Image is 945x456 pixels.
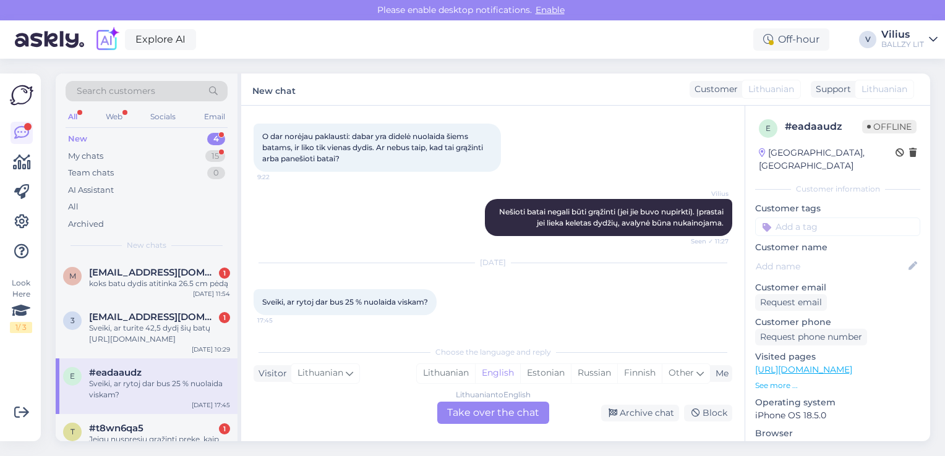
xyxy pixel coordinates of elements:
[89,267,218,278] span: martynas.peciulis@mmgimnazija.lt
[68,133,87,145] div: New
[192,400,230,410] div: [DATE] 17:45
[193,289,230,298] div: [DATE] 11:54
[94,27,120,53] img: explore-ai
[711,367,729,380] div: Me
[859,31,876,48] div: V
[756,260,906,273] input: Add name
[257,172,304,182] span: 9:22
[755,380,920,391] p: See more ...
[262,132,485,163] span: O dar norėjau paklausti: dabar yra didelė nuolaida šiems batams, ir liko tik vienas dydis. Ar neb...
[437,402,549,424] div: Take over the chat
[127,240,166,251] span: New chats
[68,184,114,196] div: AI Assistant
[262,297,428,306] span: Sveiki, ar rytoj dar bus 25 % nuolaida viskam?
[89,423,143,434] span: #t8wn6qa5
[10,83,33,107] img: Askly Logo
[755,294,827,311] div: Request email
[103,109,125,125] div: Web
[69,271,76,281] span: m
[571,364,617,382] div: Russian
[207,133,225,145] div: 4
[690,83,738,96] div: Customer
[125,29,196,50] a: Explore AI
[755,409,920,422] p: iPhone OS 18.5.0
[219,312,230,323] div: 1
[766,124,771,133] span: e
[89,378,230,400] div: Sveiki, ar rytoj dar bus 25 % nuolaida viskam?
[297,366,343,380] span: Lithuanian
[219,423,230,434] div: 1
[10,277,32,333] div: Look Here
[207,167,225,179] div: 0
[89,367,142,378] span: #eadaaudz
[755,396,920,409] p: Operating system
[77,85,155,98] span: Search customers
[456,389,531,400] div: Lithuanian to English
[881,30,924,40] div: Vilius
[755,427,920,440] p: Browser
[532,4,568,15] span: Enable
[862,120,917,133] span: Offline
[601,405,679,421] div: Archive chat
[881,40,924,49] div: BALLZY LIT
[755,241,920,254] p: Customer name
[417,364,475,382] div: Lithuanian
[89,311,218,323] span: 3tomas3@gmail.com
[66,109,80,125] div: All
[252,81,296,98] label: New chat
[205,150,225,163] div: 15
[755,329,867,345] div: Request phone number
[755,440,920,453] p: Safari 381.1.792835455
[755,364,852,375] a: [URL][DOMAIN_NAME]
[755,217,920,236] input: Add a tag
[520,364,571,382] div: Estonian
[475,364,520,382] div: English
[71,316,75,325] span: 3
[254,367,287,380] div: Visitor
[785,119,862,134] div: # eadaaudz
[755,316,920,329] p: Customer phone
[499,207,725,227] span: Nešioti batai negali būti grąžinti (jei jie buvo nupirkti). Įprastai jei lieka keletas dydžių, av...
[71,427,75,436] span: t
[89,278,230,289] div: koks batu dydis atitinka 26.5 cm pėdą
[89,323,230,345] div: Sveiki, ar turite 42,5 dydį šių batų [URL][DOMAIN_NAME]
[881,30,938,49] a: ViliusBALLZY LIT
[89,434,230,456] div: Jeigu nuspręsiu grąžinti prekę, kaip vyks grąžinimas, jeigu pirkau 3 dalim apmokėjimu?
[192,345,230,354] div: [DATE] 10:29
[254,257,732,268] div: [DATE]
[10,322,32,333] div: 1 / 3
[862,83,907,96] span: Lithuanian
[148,109,178,125] div: Socials
[811,83,851,96] div: Support
[682,189,729,198] span: Vilius
[755,350,920,363] p: Visited pages
[755,281,920,294] p: Customer email
[755,184,920,195] div: Customer information
[68,167,114,179] div: Team chats
[753,28,829,51] div: Off-hour
[254,347,732,358] div: Choose the language and reply
[68,150,103,163] div: My chats
[755,202,920,215] p: Customer tags
[684,405,732,421] div: Block
[759,146,896,172] div: [GEOGRAPHIC_DATA], [GEOGRAPHIC_DATA]
[219,268,230,279] div: 1
[202,109,228,125] div: Email
[748,83,794,96] span: Lithuanian
[70,371,75,381] span: e
[257,316,304,325] span: 17:45
[669,367,694,378] span: Other
[68,218,104,230] div: Archived
[682,237,729,246] span: Seen ✓ 11:27
[617,364,662,382] div: Finnish
[68,201,79,213] div: All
